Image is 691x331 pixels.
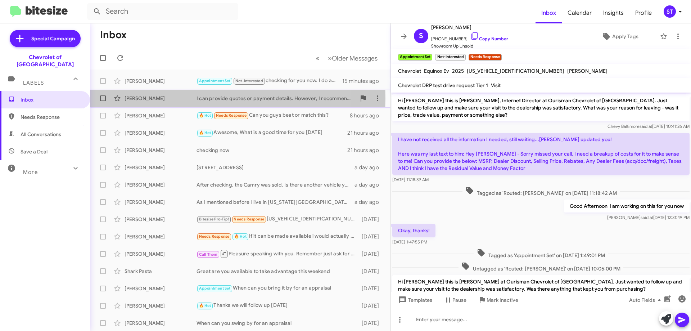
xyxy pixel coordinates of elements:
[234,234,247,239] span: 🔥 Hot
[431,23,508,32] span: [PERSON_NAME]
[398,82,488,89] span: Chevrolet DRP test drive request Tier 1
[664,5,676,18] div: ST
[608,124,690,129] span: Chevy Baltimore [DATE] 10:41:26 AM
[640,124,652,129] span: said at
[392,275,690,295] p: Hi [PERSON_NAME] this is [PERSON_NAME] at Ourisman Chevrolet of [GEOGRAPHIC_DATA]. Just wanted to...
[316,54,320,63] span: «
[419,30,423,42] span: S
[358,268,385,275] div: [DATE]
[392,224,435,237] p: Okay, thanks!
[583,30,656,43] button: Apply Tags
[328,54,332,63] span: »
[358,319,385,327] div: [DATE]
[125,216,197,223] div: [PERSON_NAME]
[629,294,664,307] span: Auto Fields
[197,198,354,206] div: As I mentioned before I live in [US_STATE][GEOGRAPHIC_DATA]. Please send me the updated pricing f...
[31,35,75,42] span: Special Campaign
[332,54,378,62] span: Older Messages
[392,94,690,121] p: Hi [PERSON_NAME] this is [PERSON_NAME], Internet Director at Ourisman Chevrolet of [GEOGRAPHIC_DA...
[435,54,465,61] small: Not-Interested
[391,294,438,307] button: Templates
[342,77,385,85] div: 15 minutes ago
[197,111,350,120] div: Can you guys beat or match this?
[358,250,385,258] div: [DATE]
[354,164,385,171] div: a day ago
[125,129,197,137] div: [PERSON_NAME]
[398,54,432,61] small: Appointment Set
[199,217,229,222] span: Bitesize Pro-Tip!
[125,233,197,240] div: [PERSON_NAME]
[392,133,690,175] p: I have not received all the information I needed, still waiting...[PERSON_NAME] updated you! Here...
[197,129,347,137] div: Awesome, What is a good time for you [DATE]
[459,262,623,272] span: Untagged as 'Routed: [PERSON_NAME]' on [DATE] 10:05:00 PM
[462,186,620,197] span: Tagged as 'Routed: [PERSON_NAME]' on [DATE] 11:18:42 AM
[197,181,354,188] div: After checking, the Camry was sold. Is there another vehicle you would be interested in or would ...
[472,294,524,307] button: Mark Inactive
[358,216,385,223] div: [DATE]
[125,250,197,258] div: [PERSON_NAME]
[125,268,197,275] div: Shark Pasta
[392,177,429,182] span: [DATE] 11:18:39 AM
[467,68,564,74] span: [US_VEHICLE_IDENTIFICATION_NUMBER]
[354,198,385,206] div: a day ago
[23,169,38,175] span: More
[469,54,502,61] small: Needs Response
[197,249,358,258] div: Pleasure speaking with you. Remember just ask for [PERSON_NAME] when you arrive.
[607,215,690,220] span: [PERSON_NAME] [DATE] 12:31:49 PM
[354,181,385,188] div: a day ago
[235,79,263,83] span: Not-Interested
[197,232,358,241] div: If it can be made available i would actually prefer that
[487,294,518,307] span: Mark Inactive
[564,200,690,213] p: Good Afternoon I am working on this for you now
[21,131,61,138] span: All Conversations
[125,319,197,327] div: [PERSON_NAME]
[431,43,508,50] span: Showroom Up Unsold
[350,112,385,119] div: 8 hours ago
[474,249,608,259] span: Tagged as 'Appointment Set' on [DATE] 1:49:01 PM
[10,30,81,47] a: Special Campaign
[491,82,501,89] span: Visit
[197,77,342,85] div: checking for you now. I do apologize about the delay.
[197,284,358,292] div: When can you bring it by for an appraisal
[612,30,638,43] span: Apply Tags
[623,294,669,307] button: Auto Fields
[358,302,385,309] div: [DATE]
[216,113,247,118] span: Needs Response
[199,79,231,83] span: Appointment Set
[197,95,356,102] div: I can provide quotes or payment details. However, I recommend visiting the dealership to discuss ...
[312,51,382,66] nav: Page navigation example
[398,68,421,74] span: Chevrolet
[424,68,449,74] span: Equinox Ev
[125,302,197,309] div: [PERSON_NAME]
[125,77,197,85] div: [PERSON_NAME]
[629,3,658,23] span: Profile
[324,51,382,66] button: Next
[197,268,358,275] div: Great are you available to take advantage this weekend
[597,3,629,23] a: Insights
[197,319,358,327] div: When can you swing by for an appraisal
[438,294,472,307] button: Pause
[452,68,464,74] span: 2025
[125,181,197,188] div: [PERSON_NAME]
[392,239,427,245] span: [DATE] 1:47:55 PM
[197,147,347,154] div: checking now
[234,217,264,222] span: Needs Response
[347,129,385,137] div: 21 hours ago
[199,130,211,135] span: 🔥 Hot
[562,3,597,23] a: Calendar
[347,147,385,154] div: 21 hours ago
[431,32,508,43] span: [PHONE_NUMBER]
[536,3,562,23] a: Inbox
[567,68,608,74] span: [PERSON_NAME]
[125,198,197,206] div: [PERSON_NAME]
[100,29,127,41] h1: Inbox
[641,215,653,220] span: said at
[197,164,354,171] div: [STREET_ADDRESS]
[199,286,231,291] span: Appointment Set
[397,294,432,307] span: Templates
[658,5,683,18] button: ST
[21,96,82,103] span: Inbox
